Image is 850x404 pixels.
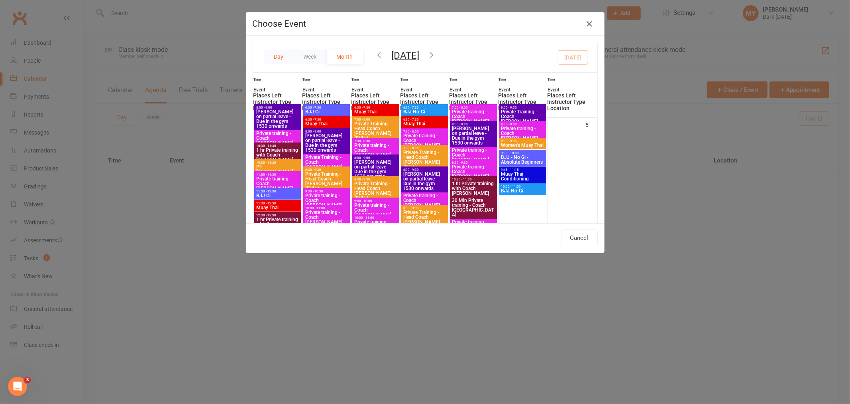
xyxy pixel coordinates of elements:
span: 8:00 - 9:00 [256,106,300,109]
span: Location [400,105,422,111]
span: Instructor [547,99,572,105]
span: Private training - Coach [PERSON_NAME] [501,126,545,141]
span: 9:30 - 10:30 [305,190,349,193]
span: Location [449,105,471,111]
span: Places Left [351,92,380,99]
span: 9:45 - 11:15 [501,168,545,172]
button: Cancel [561,230,598,246]
span: Instructor [498,99,523,105]
span: Places Left [449,92,478,99]
span: [PERSON_NAME] on partial leave - Due in the gym 1530 onwards [354,160,398,179]
span: Location [302,105,324,111]
span: Event [400,87,449,92]
span: Private training - Coach [PERSON_NAME] (FULL) [305,193,349,212]
span: 10:30 - 11:30 [256,144,300,148]
span: Event [498,87,547,92]
span: Time [400,78,449,87]
span: 8:00 - 9:00 [501,123,545,126]
span: 6:30 - 7:30 [403,118,447,121]
span: 6:30 - 7:30 [403,106,447,109]
span: Location [547,105,569,111]
div: 5 [586,118,597,131]
span: Private training - Coach [PERSON_NAME] (FULL) [403,193,447,212]
span: Private training - Coach [PERSON_NAME] (FULL) [452,109,496,129]
span: 30 Min Private training - Coach [GEOGRAPHIC_DATA] [452,198,496,217]
button: Month [327,50,363,64]
span: 7:00 - 8:00 [354,118,398,121]
span: 8:30 - 9:30 [354,178,398,181]
span: Places Left [400,92,429,99]
span: 6:30 - 7:30 [354,106,398,109]
span: Type [328,99,340,105]
span: 8:30 - 9:30 [403,206,447,210]
span: Event [449,87,498,92]
span: 8:30 - 9:30 [305,168,349,172]
span: Event [302,87,351,92]
span: 8:30 - 9:30 [452,161,496,164]
span: Private Training - Head Coach [PERSON_NAME] (FULL) [403,210,447,229]
span: Type [524,99,536,105]
span: Event [351,87,400,92]
span: 7:30 - 8:30 [354,139,398,143]
span: Private Training - Head Coach [PERSON_NAME] (FULL) [403,150,447,169]
span: [PERSON_NAME] on partial leave - Due in the gym 1530 onwards [403,172,447,191]
button: [DATE] [392,50,420,61]
span: Instructor [302,99,327,105]
span: 8:00 - 9:00 [403,168,447,172]
span: Instructor [400,99,425,105]
span: Private training - Coach [PERSON_NAME] [256,131,300,145]
span: PT - [PERSON_NAME] (FULL) [256,164,300,179]
span: BJJ No-Gi [403,109,447,114]
span: 11:00 - 11:30 [256,173,300,176]
span: BJJ Gi [256,193,300,198]
span: BJJ No-Gi [501,188,545,193]
span: Muay Thai [403,121,447,126]
button: Close [583,18,596,30]
iframe: Intercom live chat [8,377,27,396]
span: Muay Thai [305,121,349,126]
span: [PERSON_NAME] on partial leave - Due in the gym 1530 onwards [452,126,496,145]
span: Type [573,99,585,105]
span: 1 hr Private training with Coach [PERSON_NAME] [452,181,496,196]
span: Private training - Coach [PERSON_NAME] [354,203,398,217]
span: Muay Thai [354,109,398,114]
span: 8:00 - 9:00 [305,130,349,133]
span: Women's Muay Thai [501,143,545,148]
span: Instructor [253,99,278,105]
button: Day [264,50,294,64]
span: 6:30 - 7:30 [305,118,349,121]
span: 11:30 - 12:30 [256,202,300,205]
span: Private training - Coach [PERSON_NAME] (FULL) [452,164,496,184]
span: Time [253,78,302,87]
span: Location [351,105,373,111]
span: Private training - Coach [PERSON_NAME] [403,133,447,148]
span: 8:30 - 9:30 [501,139,545,143]
span: 3 [24,377,31,383]
span: 8:00 - 9:00 [354,156,398,160]
span: 6:30 - 7:30 [305,106,349,109]
span: Private training - Coach [PERSON_NAME] [354,220,398,234]
button: Week [294,50,327,64]
span: 7:30 - 8:00 [403,130,447,133]
span: Places Left [302,92,331,99]
span: Muay Thai Conditioning [501,172,545,181]
h4: Choose Event [253,19,598,29]
span: 10:30 - 11:00 [452,178,496,181]
span: Private Training - Head Coach [PERSON_NAME] (FULL) [354,181,398,200]
span: Type [426,99,438,105]
span: Type [475,99,487,105]
span: BJJ - No Gi - Absolute Beginners [501,155,545,164]
span: 10:30 - 11:30 [256,161,300,164]
span: 8:00 - 9:00 [501,106,545,109]
span: 1 hr Private training with Coach [PERSON_NAME] [256,217,300,232]
span: Location [498,105,520,111]
span: Instructor [351,99,376,105]
span: 9:00 - 10:00 [501,151,545,155]
span: Private training - Coach [PERSON_NAME] [305,210,349,224]
span: Event [253,87,302,92]
span: Places Left [547,92,576,99]
span: Places Left [253,92,282,99]
span: 10:00 - 11:00 [501,185,545,188]
span: 7:00 - 8:00 [452,106,496,109]
span: Places Left [498,92,527,99]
